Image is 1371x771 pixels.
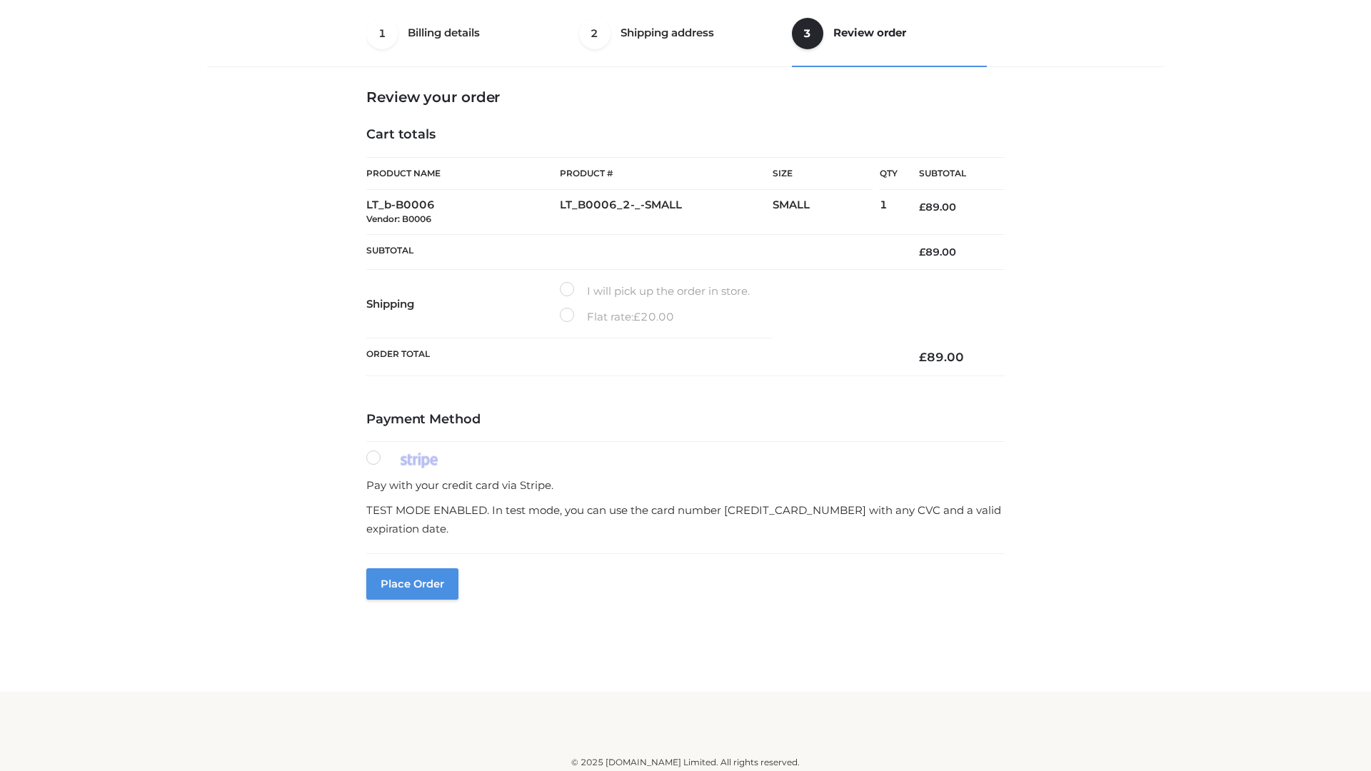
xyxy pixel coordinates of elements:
th: Shipping [366,270,560,338]
h4: Payment Method [366,412,1005,428]
p: TEST MODE ENABLED. In test mode, you can use the card number [CREDIT_CARD_NUMBER] with any CVC an... [366,501,1005,538]
span: £ [919,201,925,213]
th: Order Total [366,338,898,376]
label: Flat rate: [560,308,674,326]
td: 1 [880,190,898,235]
bdi: 20.00 [633,310,674,323]
th: Product Name [366,157,560,190]
bdi: 89.00 [919,350,964,364]
th: Size [773,158,873,190]
button: Place order [366,568,458,600]
td: SMALL [773,190,880,235]
bdi: 89.00 [919,246,956,258]
th: Product # [560,157,773,190]
label: I will pick up the order in store. [560,282,750,301]
td: LT_B0006_2-_-SMALL [560,190,773,235]
p: Pay with your credit card via Stripe. [366,476,1005,495]
div: © 2025 [DOMAIN_NAME] Limited. All rights reserved. [212,755,1159,770]
th: Qty [880,157,898,190]
th: Subtotal [898,158,1005,190]
span: £ [919,350,927,364]
td: LT_b-B0006 [366,190,560,235]
span: £ [919,246,925,258]
h3: Review your order [366,89,1005,106]
h4: Cart totals [366,127,1005,143]
th: Subtotal [366,234,898,269]
span: £ [633,310,641,323]
small: Vendor: B0006 [366,213,431,224]
bdi: 89.00 [919,201,956,213]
